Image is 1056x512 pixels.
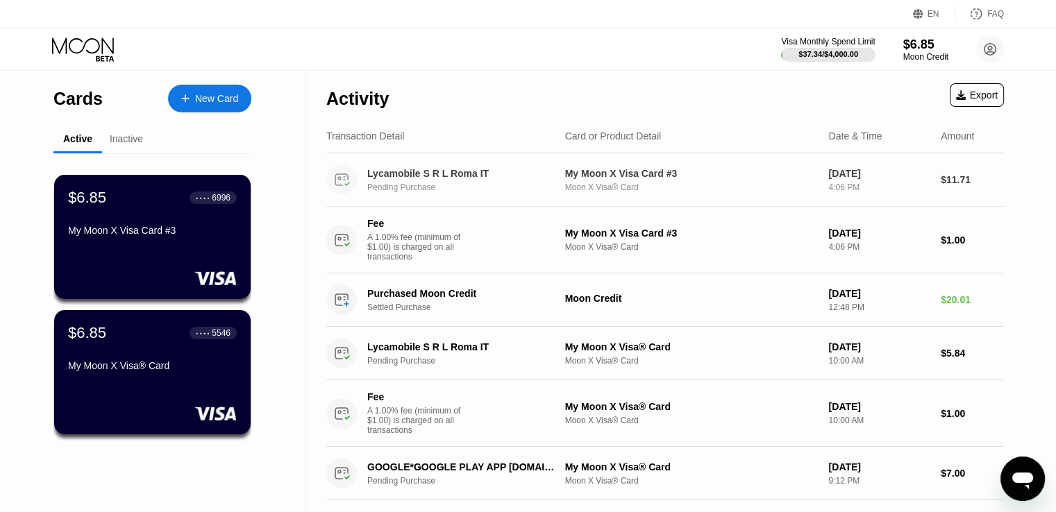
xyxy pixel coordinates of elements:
[941,468,1004,479] div: $7.00
[367,302,572,312] div: Settled Purchase
[326,153,1004,207] div: Lycamobile S R L Roma ITPending PurchaseMy Moon X Visa Card #3Moon X Visa® Card[DATE]4:06 PM$11.71
[68,225,237,236] div: My Moon X Visa Card #3
[326,130,404,142] div: Transaction Detail
[63,133,92,144] div: Active
[367,391,464,402] div: Fee
[828,288,930,299] div: [DATE]
[928,9,939,19] div: EN
[565,461,818,472] div: My Moon X Visa® Card
[367,232,471,262] div: A 1.00% fee (minimum of $1.00) is charged on all transactions
[367,461,558,472] div: GOOGLE*GOOGLE PLAY APP [DOMAIN_NAME][URL]
[941,408,1004,419] div: $1.00
[367,168,558,179] div: Lycamobile S R L Roma IT
[326,327,1004,380] div: Lycamobile S R L Roma ITPending PurchaseMy Moon X Visa® CardMoon X Visa® Card[DATE]10:00 AM$5.84
[565,182,818,192] div: Moon X Visa® Card
[367,218,464,229] div: Fee
[828,302,930,312] div: 12:48 PM
[828,228,930,239] div: [DATE]
[367,182,572,192] div: Pending Purchase
[367,341,558,352] div: Lycamobile S R L Roma IT
[950,83,1004,107] div: Export
[326,207,1004,273] div: FeeA 1.00% fee (minimum of $1.00) is charged on all transactionsMy Moon X Visa Card #3Moon X Visa...
[565,401,818,412] div: My Moon X Visa® Card
[1000,456,1045,501] iframe: Button to launch messaging window
[941,294,1004,305] div: $20.01
[367,406,471,435] div: A 1.00% fee (minimum of $1.00) is charged on all transactions
[828,182,930,192] div: 4:06 PM
[168,85,251,112] div: New Card
[565,341,818,352] div: My Moon X Visa® Card
[903,37,948,52] div: $6.85
[54,310,251,434] div: $6.85● ● ● ●5546My Moon X Visa® Card
[565,293,818,304] div: Moon Credit
[565,416,818,425] div: Moon X Visa® Card
[326,380,1004,447] div: FeeA 1.00% fee (minimum of $1.00) is charged on all transactionsMy Moon X Visa® CardMoon X Visa® ...
[195,93,238,105] div: New Card
[941,130,974,142] div: Amount
[565,356,818,366] div: Moon X Visa® Card
[110,133,143,144] div: Inactive
[326,447,1004,500] div: GOOGLE*GOOGLE PLAY APP [DOMAIN_NAME][URL]Pending PurchaseMy Moon X Visa® CardMoon X Visa® Card[DA...
[565,168,818,179] div: My Moon X Visa Card #3
[828,130,882,142] div: Date & Time
[781,37,875,62] div: Visa Monthly Spend Limit$37.34/$4,000.00
[828,242,930,252] div: 4:06 PM
[828,168,930,179] div: [DATE]
[828,476,930,486] div: 9:12 PM
[956,89,998,101] div: Export
[828,461,930,472] div: [DATE]
[828,416,930,425] div: 10:00 AM
[68,360,237,371] div: My Moon X Visa® Card
[941,174,1004,185] div: $11.71
[565,130,662,142] div: Card or Product Detail
[212,193,231,203] div: 6996
[196,331,210,335] div: ● ● ● ●
[565,476,818,486] div: Moon X Visa® Card
[903,37,948,62] div: $6.85Moon Credit
[53,89,103,109] div: Cards
[68,324,106,342] div: $6.85
[68,189,106,207] div: $6.85
[54,175,251,299] div: $6.85● ● ● ●6996My Moon X Visa Card #3
[913,7,955,21] div: EN
[781,37,875,46] div: Visa Monthly Spend Limit
[987,9,1004,19] div: FAQ
[565,228,818,239] div: My Moon X Visa Card #3
[326,273,1004,327] div: Purchased Moon CreditSettled PurchaseMoon Credit[DATE]12:48 PM$20.01
[828,356,930,366] div: 10:00 AM
[798,50,858,58] div: $37.34 / $4,000.00
[367,476,572,486] div: Pending Purchase
[903,52,948,62] div: Moon Credit
[367,288,558,299] div: Purchased Moon Credit
[565,242,818,252] div: Moon X Visa® Card
[326,89,389,109] div: Activity
[828,341,930,352] div: [DATE]
[828,401,930,412] div: [DATE]
[941,348,1004,359] div: $5.84
[212,328,231,338] div: 5546
[941,234,1004,246] div: $1.00
[196,196,210,200] div: ● ● ● ●
[955,7,1004,21] div: FAQ
[367,356,572,366] div: Pending Purchase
